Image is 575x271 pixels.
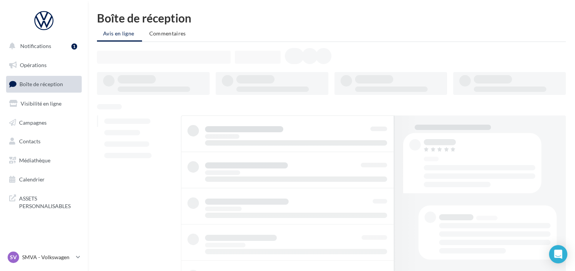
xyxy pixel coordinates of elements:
[71,43,77,50] div: 1
[19,176,45,183] span: Calendrier
[5,76,83,92] a: Boîte de réception
[19,157,50,164] span: Médiathèque
[5,96,83,112] a: Visibilité en ligne
[19,138,40,144] span: Contacts
[20,43,51,49] span: Notifications
[19,193,79,210] span: ASSETS PERSONNALISABLES
[10,253,17,261] span: SV
[5,115,83,131] a: Campagnes
[97,12,566,24] div: Boîte de réception
[5,57,83,73] a: Opérations
[20,62,47,68] span: Opérations
[19,81,63,87] span: Boîte de réception
[5,190,83,213] a: ASSETS PERSONNALISABLES
[6,250,82,265] a: SV SMVA - Volkswagen
[549,245,567,263] div: Open Intercom Messenger
[21,100,61,107] span: Visibilité en ligne
[149,30,186,37] span: Commentaires
[5,38,80,54] button: Notifications 1
[5,133,83,149] a: Contacts
[19,119,47,125] span: Campagnes
[5,172,83,188] a: Calendrier
[5,152,83,168] a: Médiathèque
[22,253,73,261] p: SMVA - Volkswagen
